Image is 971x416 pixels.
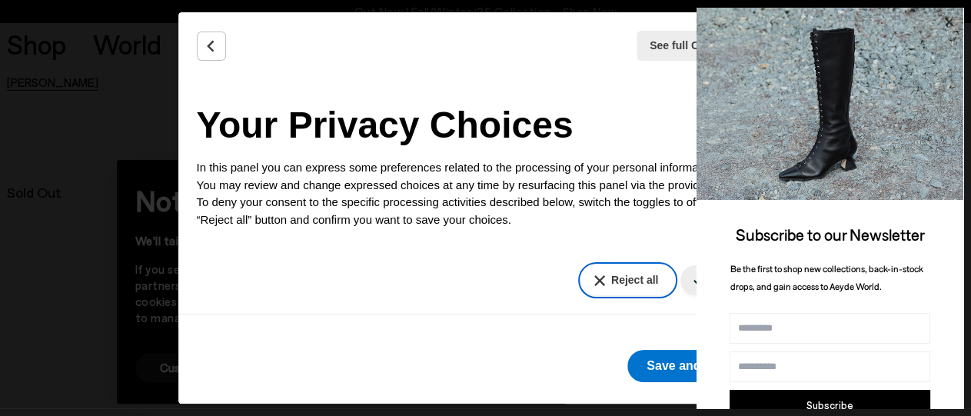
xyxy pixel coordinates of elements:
[730,263,923,291] span: Be the first to shop new collections, back-in-stock drops, and gain access to Aeyde World.
[581,265,674,295] button: Reject all
[680,265,777,295] button: Accept all
[697,8,963,200] img: 2a6287a1333c9a56320fd6e7b3c4a9a9.jpg
[736,225,925,244] span: Subscribe to our Newsletter
[650,38,762,54] span: See full Cookie Policy
[637,31,775,61] button: See full Cookie Policy
[197,159,775,228] p: In this panel you can express some preferences related to the processing of your personal informa...
[197,32,226,61] button: Back
[197,98,775,153] h2: Your Privacy Choices
[627,350,774,382] button: Save and continue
